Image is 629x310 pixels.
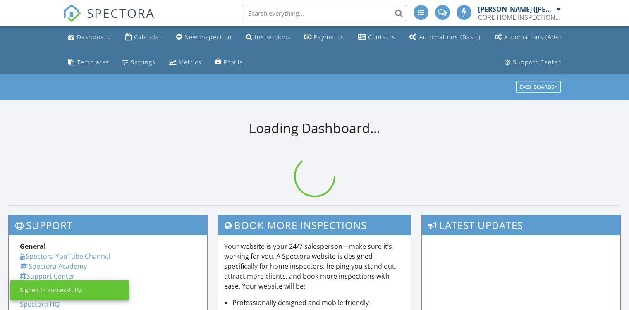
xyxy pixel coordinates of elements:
a: Contacts [355,30,399,45]
a: Payments [301,30,347,45]
h3: Latest Updates [422,215,620,235]
button: Dashboards [516,81,561,93]
a: Support Center [501,55,564,70]
div: Profile [224,58,243,66]
a: Settings [119,55,159,70]
div: Calendar [134,33,162,41]
a: Automations (Basic) [406,30,484,45]
div: Dashboards [520,84,557,90]
a: Spectora Academy [20,262,87,271]
div: Settings [131,58,155,66]
div: Automations (Basic) [419,33,481,41]
span: SPECTORA [87,4,155,21]
a: Inspections [243,30,294,45]
a: Automations (Advanced) [491,30,564,45]
a: New Inspection [173,30,235,45]
p: Your website is your 24/7 salesperson—make sure it’s working for you. A Spectora website is desig... [224,241,405,291]
a: SPECTORA [63,11,155,29]
div: Signed in successfully. [20,286,83,294]
a: Company Profile [211,55,246,70]
a: Spectora YouTube Channel [20,252,110,261]
div: Metrics [179,58,201,66]
a: Calendar [122,30,165,45]
img: The Best Home Inspection Software - Spectora [63,4,81,22]
div: Automations (Adv) [504,33,561,41]
a: Templates [65,55,112,70]
div: [PERSON_NAME] ([PERSON_NAME]) [PERSON_NAME] (Owner) [478,5,555,13]
li: Professionally designed and mobile-friendly [232,298,405,308]
div: Contacts [368,33,395,41]
div: CORE HOME INSPECTIONS & TEMITE CONTROL [478,13,561,21]
strong: General [20,242,46,251]
h3: Book More Inspections [218,215,411,235]
div: Templates [77,58,109,66]
a: Dashboard [65,30,115,45]
div: New Inspection [184,33,232,41]
a: Metrics [165,55,205,70]
h3: Support [9,215,207,235]
input: Search everything... [242,5,407,21]
div: Support Center [513,58,561,66]
a: Support Center [20,272,75,281]
div: Payments [314,33,344,41]
a: Spectora HQ [20,300,60,309]
div: Dashboard [77,33,111,41]
div: Inspections [255,33,291,41]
